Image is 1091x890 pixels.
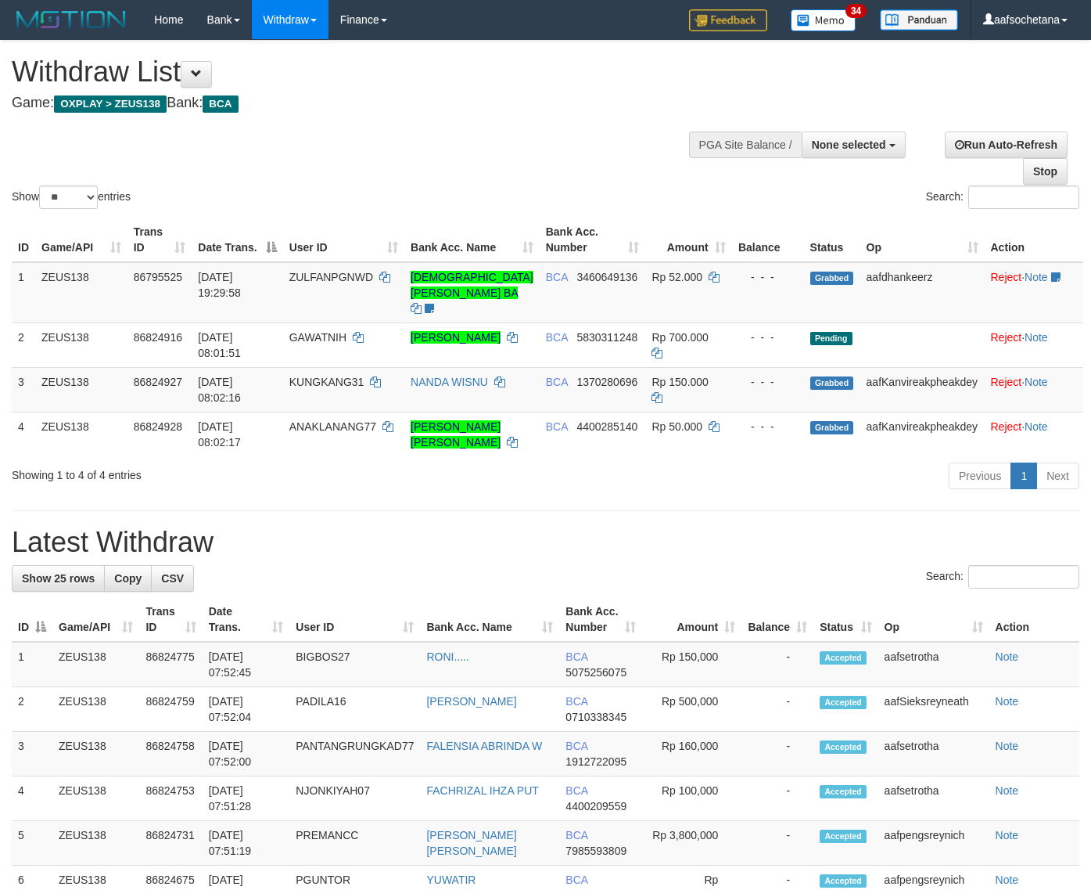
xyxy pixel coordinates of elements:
[52,642,139,687] td: ZEUS138
[985,367,1084,412] td: ·
[878,597,989,642] th: Op: activate to sort column ascending
[12,776,52,821] td: 4
[991,420,1022,433] a: Reject
[741,732,813,776] td: -
[54,95,167,113] span: OXPLAY > ZEUS138
[878,687,989,732] td: aafSieksreyneath
[12,95,712,111] h4: Game: Bank:
[12,186,131,209] label: Show entries
[738,374,798,390] div: - - -
[651,376,708,388] span: Rp 150.000
[996,740,1019,752] a: Note
[198,420,241,449] span: [DATE] 08:02:17
[732,218,804,262] th: Balance
[127,218,192,262] th: Trans ID: activate to sort column ascending
[203,776,290,821] td: [DATE] 07:51:28
[12,412,35,456] td: 4
[546,376,568,388] span: BCA
[651,331,708,344] span: Rp 700.000
[989,597,1079,642] th: Action
[426,695,516,708] a: [PERSON_NAME]
[289,271,373,283] span: ZULFANPGNWD
[845,4,867,18] span: 34
[565,755,626,768] span: Copy 1912722095 to clipboard
[289,597,420,642] th: User ID: activate to sort column ascending
[645,218,731,262] th: Amount: activate to sort column ascending
[139,732,202,776] td: 86824758
[114,572,142,585] span: Copy
[738,330,798,345] div: - - -
[12,218,35,262] th: ID
[996,650,1019,663] a: Note
[289,821,420,866] td: PREMANCC
[139,776,202,821] td: 86824753
[860,262,985,323] td: aafdhankeerz
[565,829,587,841] span: BCA
[198,271,241,299] span: [DATE] 19:29:58
[991,331,1022,344] a: Reject
[139,821,202,866] td: 86824731
[52,597,139,642] th: Game/API: activate to sort column ascending
[689,132,802,158] div: PGA Site Balance /
[860,367,985,412] td: aafKanvireakpheakdey
[426,784,538,797] a: FACHRIZAL IHZA PUT
[12,821,52,866] td: 5
[35,322,127,367] td: ZEUS138
[52,821,139,866] td: ZEUS138
[820,651,867,665] span: Accepted
[134,331,182,344] span: 86824916
[985,322,1084,367] td: ·
[802,132,906,158] button: None selected
[426,874,476,886] a: YUWATIR
[738,269,798,285] div: - - -
[52,776,139,821] td: ZEUS138
[426,829,516,857] a: [PERSON_NAME] [PERSON_NAME]
[968,186,1079,209] input: Search:
[52,732,139,776] td: ZEUS138
[812,139,886,151] span: None selected
[820,785,867,798] span: Accepted
[810,332,852,345] span: Pending
[985,412,1084,456] td: ·
[12,8,131,31] img: MOTION_logo.png
[203,821,290,866] td: [DATE] 07:51:19
[738,419,798,434] div: - - -
[1023,158,1068,185] a: Stop
[642,732,741,776] td: Rp 160,000
[949,463,1011,489] a: Previous
[404,218,540,262] th: Bank Acc. Name: activate to sort column ascending
[996,695,1019,708] a: Note
[203,732,290,776] td: [DATE] 07:52:00
[741,776,813,821] td: -
[741,642,813,687] td: -
[289,776,420,821] td: NJONKIYAH07
[813,597,877,642] th: Status: activate to sort column ascending
[926,565,1079,589] label: Search:
[810,421,854,434] span: Grabbed
[642,597,741,642] th: Amount: activate to sort column ascending
[820,830,867,843] span: Accepted
[139,687,202,732] td: 86824759
[1010,463,1037,489] a: 1
[546,420,568,433] span: BCA
[35,412,127,456] td: ZEUS138
[565,740,587,752] span: BCA
[203,687,290,732] td: [DATE] 07:52:04
[642,821,741,866] td: Rp 3,800,000
[151,565,194,592] a: CSV
[134,420,182,433] span: 86824928
[104,565,152,592] a: Copy
[996,784,1019,797] a: Note
[996,874,1019,886] a: Note
[576,376,637,388] span: Copy 1370280696 to clipboard
[411,271,533,299] a: [DEMOGRAPHIC_DATA][PERSON_NAME] BA
[878,821,989,866] td: aafpengsreynich
[12,642,52,687] td: 1
[203,95,238,113] span: BCA
[991,376,1022,388] a: Reject
[12,597,52,642] th: ID: activate to sort column descending
[689,9,767,31] img: Feedback.jpg
[198,331,241,359] span: [DATE] 08:01:51
[52,687,139,732] td: ZEUS138
[35,367,127,412] td: ZEUS138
